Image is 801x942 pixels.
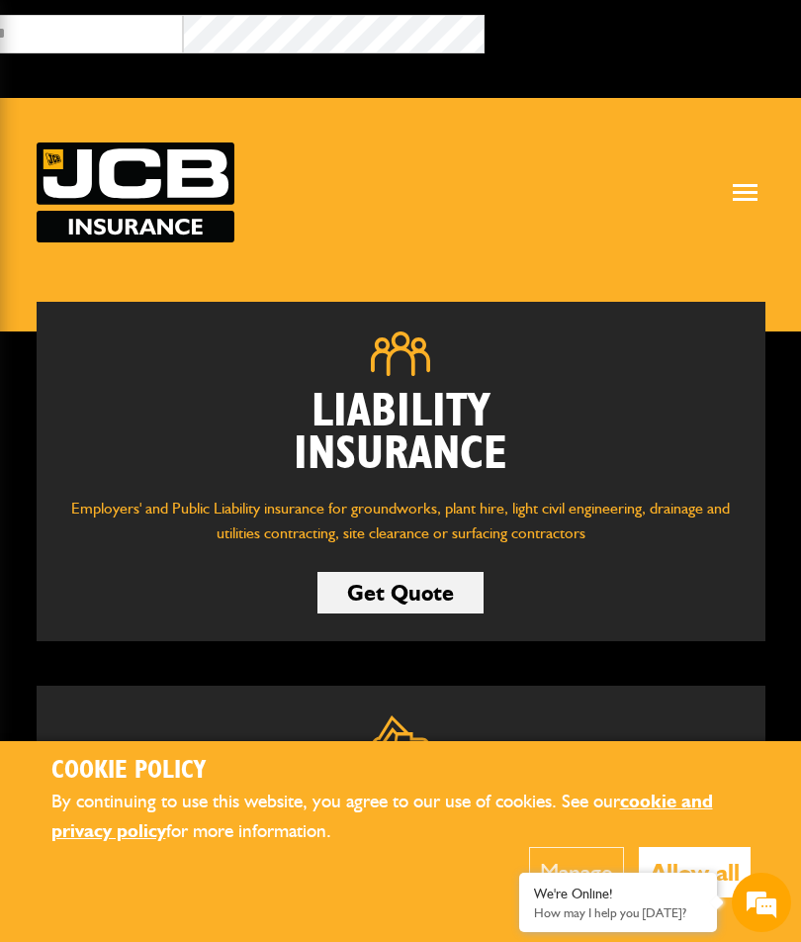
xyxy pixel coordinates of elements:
[51,787,751,847] p: By continuing to use this website, you agree to our use of cookies. See our for more information.
[534,905,702,920] p: How may I help you today?
[66,391,736,476] h2: Liability Insurance
[317,572,484,613] a: Get Quote
[66,496,736,546] p: Employers' and Public Liability insurance for groundworks, plant hire, light civil engineering, d...
[51,756,751,787] h2: Cookie Policy
[534,886,702,902] div: We're Online!
[37,142,234,242] img: JCB Insurance Services logo
[529,847,624,897] button: Manage
[485,15,786,46] button: Broker Login
[639,847,751,897] button: Allow all
[37,142,234,242] a: JCB Insurance Services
